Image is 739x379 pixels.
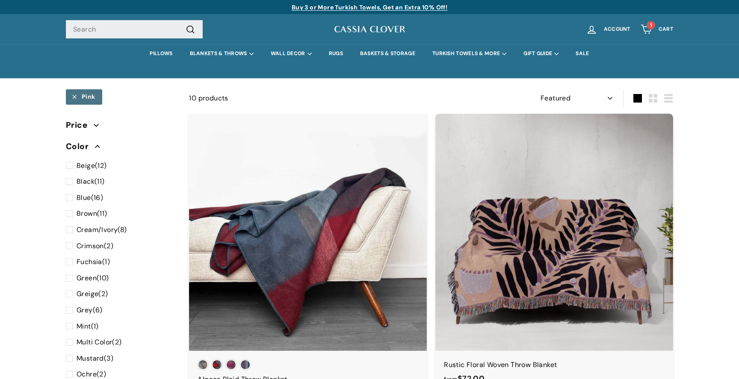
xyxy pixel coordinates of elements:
span: Mint [77,322,91,331]
a: Buy 3 or More Turkish Towels, Get an Extra 10% Off! [292,3,447,11]
span: (12) [77,160,107,171]
a: BASKETS & STORAGE [352,44,424,63]
span: Account [604,26,630,32]
span: (11) [77,176,105,187]
span: (1) [77,321,99,332]
a: PILLOWS [141,44,181,63]
span: Green [77,273,97,282]
a: SALE [567,44,597,63]
span: Ochre [77,370,97,379]
span: (3) [77,353,113,364]
div: Primary [49,44,690,63]
a: Cart [636,17,678,42]
summary: BLANKETS & THROWS [181,44,262,63]
span: (2) [77,241,113,252]
span: Multi Color [77,338,112,347]
span: (6) [77,305,103,316]
span: (16) [77,192,103,203]
span: Greige [77,289,98,298]
summary: WALL DECOR [262,44,320,63]
input: Search [66,20,203,39]
span: (2) [77,288,108,300]
span: Cart [659,26,673,32]
span: Fuchsia [77,257,102,266]
a: Pink [66,89,102,105]
span: 1 [650,22,652,29]
span: (8) [77,224,127,235]
summary: GIFT GUIDE [515,44,567,63]
span: (2) [77,337,122,348]
span: Beige [77,161,95,170]
span: Brown [77,209,97,218]
span: Grey [77,306,93,314]
button: Price [66,117,175,138]
span: (1) [77,256,110,267]
summary: TURKISH TOWELS & MORE [424,44,515,63]
a: RUGS [320,44,352,63]
span: Blue [77,193,91,202]
span: Cream/Ivory [77,225,118,234]
div: Rustic Floral Woven Throw Blanket [444,359,665,370]
span: Color [66,140,95,153]
span: (11) [77,208,107,219]
span: Black [77,177,95,186]
button: Color [66,138,175,159]
span: Mustard [77,354,104,363]
span: Crimson [77,241,104,250]
span: Price [66,119,94,132]
span: (10) [77,273,109,284]
a: Account [581,17,636,42]
div: 10 products [189,93,431,104]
